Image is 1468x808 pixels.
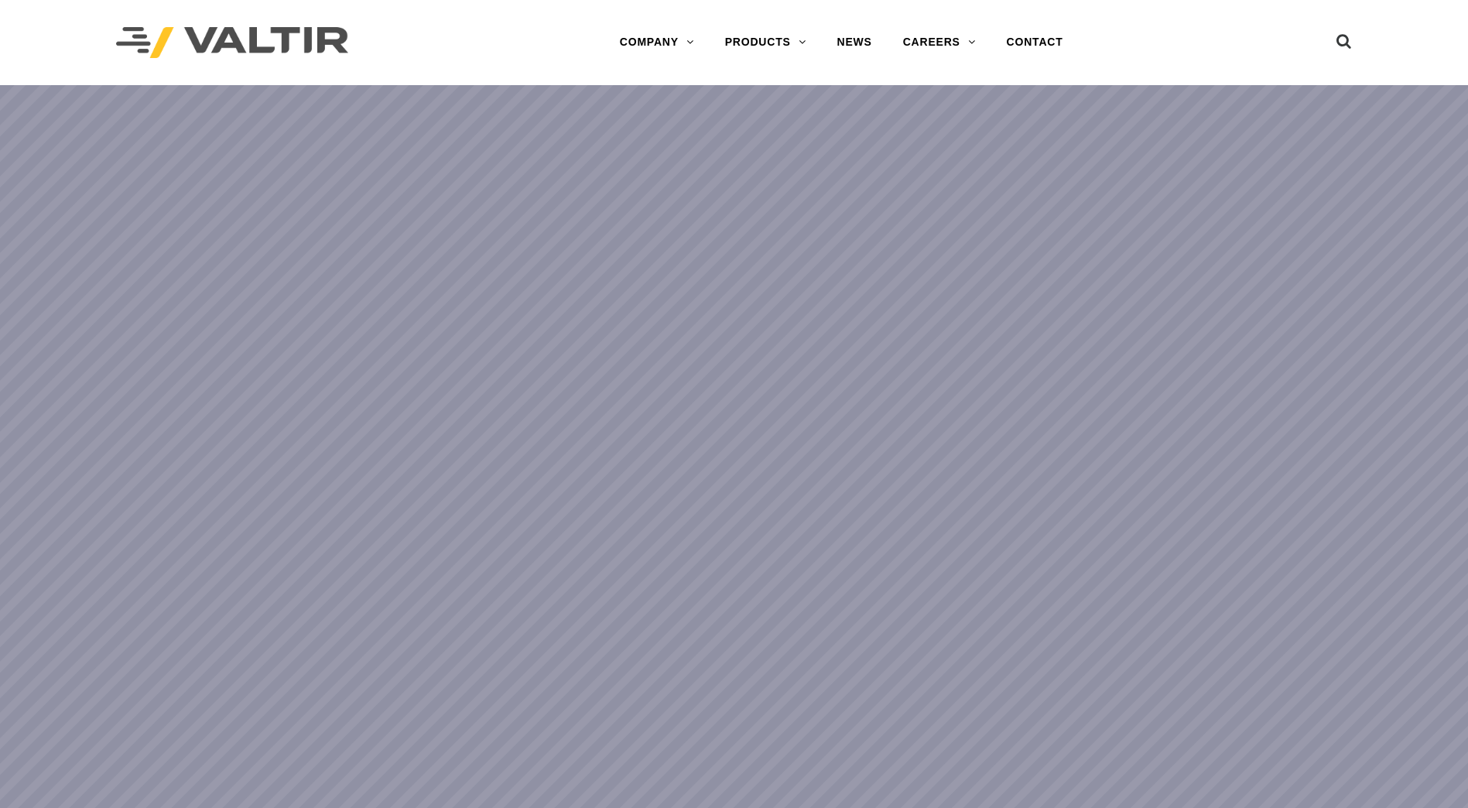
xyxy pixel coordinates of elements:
a: COMPANY [604,27,710,58]
img: Valtir [116,27,348,59]
a: CONTACT [991,27,1079,58]
a: NEWS [822,27,888,58]
a: LEARN MORE [839,590,1046,642]
a: CAREERS [888,27,991,58]
a: PRODUCTS [710,27,822,58]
